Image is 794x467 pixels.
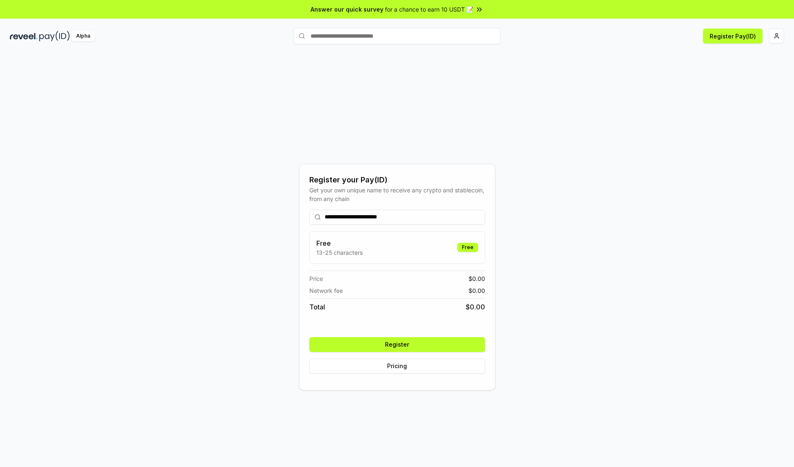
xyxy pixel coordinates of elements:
[311,5,383,14] span: Answer our quick survey
[72,31,95,41] div: Alpha
[309,359,485,374] button: Pricing
[309,186,485,203] div: Get your own unique name to receive any crypto and stablecoin, from any chain
[309,174,485,186] div: Register your Pay(ID)
[10,31,38,41] img: reveel_dark
[469,286,485,295] span: $ 0.00
[309,286,343,295] span: Network fee
[469,274,485,283] span: $ 0.00
[703,29,763,43] button: Register Pay(ID)
[316,248,363,257] p: 13-25 characters
[385,5,474,14] span: for a chance to earn 10 USDT 📝
[309,302,325,312] span: Total
[309,337,485,352] button: Register
[309,274,323,283] span: Price
[316,238,363,248] h3: Free
[457,243,478,252] div: Free
[39,31,70,41] img: pay_id
[466,302,485,312] span: $ 0.00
